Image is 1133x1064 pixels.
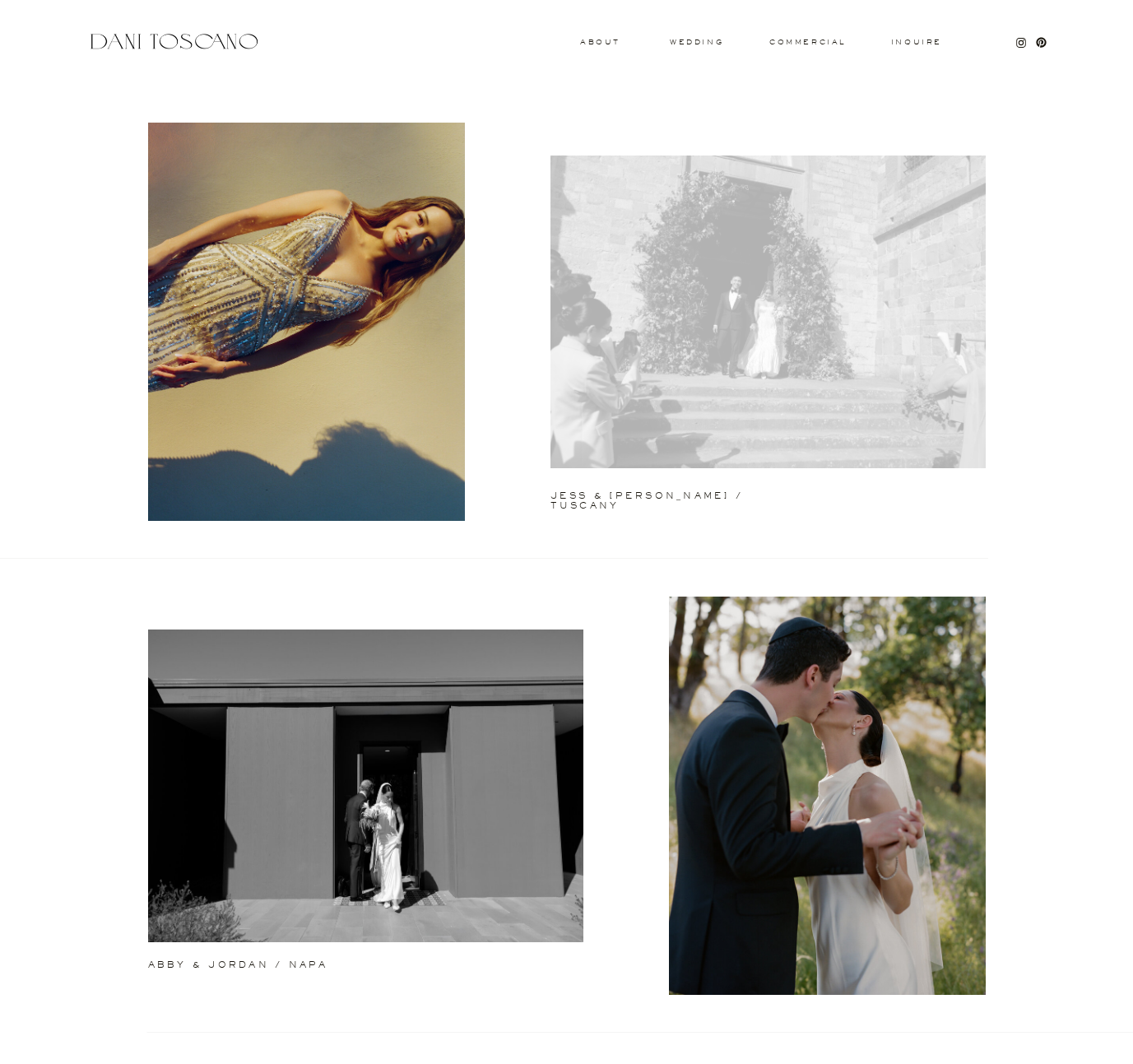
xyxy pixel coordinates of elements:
[580,39,616,44] a: About
[670,39,723,44] a: wedding
[550,491,807,498] a: jess & [PERSON_NAME] / tuscany
[769,39,845,45] a: commercial
[148,960,434,972] a: abby & jordan / napa
[890,39,943,47] a: Inquire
